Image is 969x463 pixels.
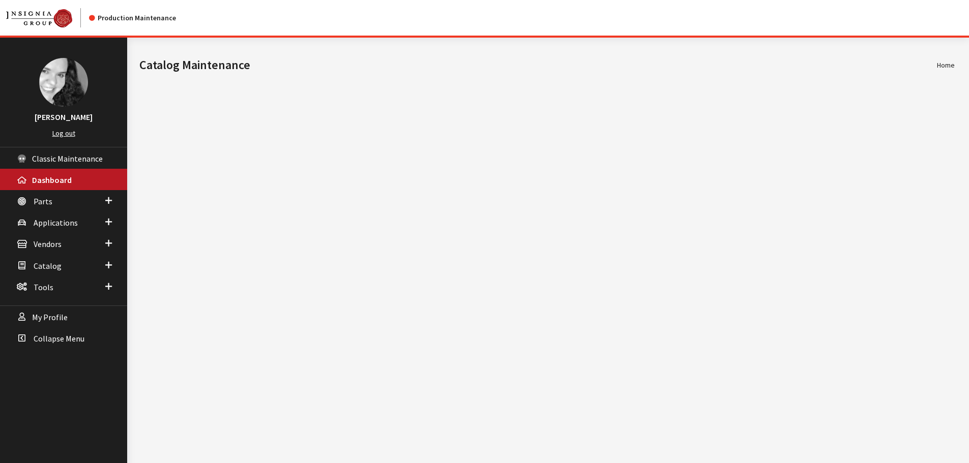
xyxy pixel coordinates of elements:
[34,261,62,271] span: Catalog
[34,239,62,250] span: Vendors
[52,129,75,138] a: Log out
[139,56,937,74] h1: Catalog Maintenance
[937,60,955,71] li: Home
[6,8,89,27] a: Insignia Group logo
[32,153,103,164] span: Classic Maintenance
[32,175,72,185] span: Dashboard
[6,9,72,27] img: Catalog Maintenance
[34,218,78,228] span: Applications
[39,58,88,107] img: Khrystal Dorton
[34,282,53,292] span: Tools
[34,196,52,206] span: Parts
[89,13,176,23] div: Production Maintenance
[10,111,117,123] h3: [PERSON_NAME]
[34,333,84,344] span: Collapse Menu
[32,312,68,322] span: My Profile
